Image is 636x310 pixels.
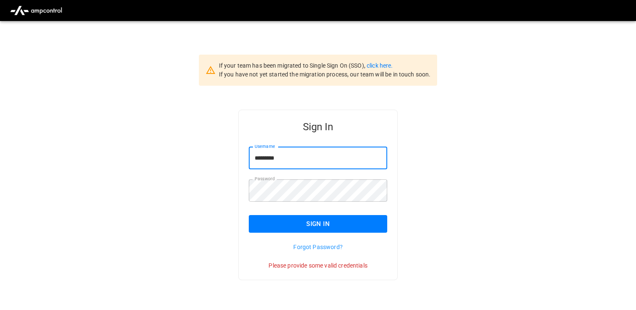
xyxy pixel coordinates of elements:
span: If you have not yet started the migration process, our team will be in touch soon. [219,71,431,78]
p: Please provide some valid credentials [249,261,387,270]
h5: Sign In [249,120,387,134]
p: Forgot Password? [249,243,387,251]
span: If your team has been migrated to Single Sign On (SSO), [219,62,367,69]
label: Username [255,143,275,150]
img: ampcontrol.io logo [7,3,65,18]
label: Password [255,176,275,182]
button: Sign In [249,215,387,233]
a: click here. [367,62,393,69]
